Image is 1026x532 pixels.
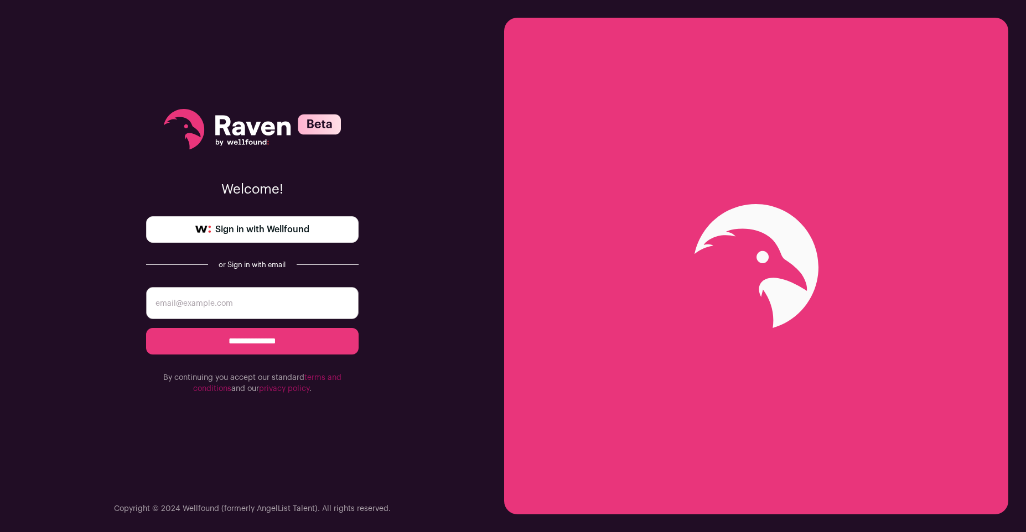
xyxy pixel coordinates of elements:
[259,385,309,393] a: privacy policy
[114,503,391,514] p: Copyright © 2024 Wellfound (formerly AngelList Talent). All rights reserved.
[146,216,359,243] a: Sign in with Wellfound
[215,223,309,236] span: Sign in with Wellfound
[146,287,359,319] input: email@example.com
[146,181,359,199] p: Welcome!
[193,374,341,393] a: terms and conditions
[146,372,359,394] p: By continuing you accept our standard and our .
[217,260,288,269] div: or Sign in with email
[195,226,211,233] img: wellfound-symbol-flush-black-fb3c872781a75f747ccb3a119075da62bfe97bd399995f84a933054e44a575c4.png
